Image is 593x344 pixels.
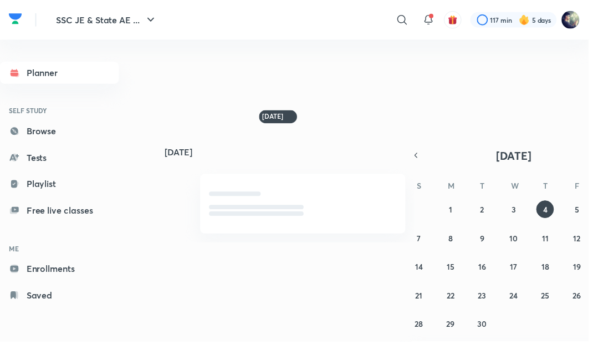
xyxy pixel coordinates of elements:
abbr: September 24, 2025 [513,292,522,303]
button: SSC JE & State AE ... [50,9,165,31]
abbr: September 8, 2025 [452,235,456,245]
abbr: September 22, 2025 [450,292,458,303]
button: September 10, 2025 [509,231,526,249]
button: September 7, 2025 [413,231,431,249]
button: September 15, 2025 [445,260,463,277]
button: September 14, 2025 [413,260,431,277]
abbr: September 25, 2025 [545,292,554,303]
abbr: September 9, 2025 [484,235,488,245]
abbr: September 1, 2025 [452,206,456,216]
button: September 4, 2025 [540,202,558,220]
button: September 30, 2025 [477,317,495,335]
h6: [DATE] [264,113,285,122]
button: September 11, 2025 [540,231,558,249]
abbr: September 4, 2025 [547,206,551,216]
abbr: September 16, 2025 [482,264,490,274]
button: September 26, 2025 [572,289,590,306]
abbr: September 2, 2025 [484,206,488,216]
abbr: September 12, 2025 [577,235,585,245]
abbr: September 11, 2025 [546,235,553,245]
button: September 25, 2025 [540,289,558,306]
img: avatar [451,15,461,25]
button: September 3, 2025 [509,202,526,220]
button: September 21, 2025 [413,289,431,306]
h4: [DATE] [166,149,420,158]
img: Akhilesh Anand [565,11,584,29]
abbr: Monday [451,182,458,193]
abbr: Wednesday [515,182,523,193]
button: September 1, 2025 [445,202,463,220]
button: September 18, 2025 [540,260,558,277]
abbr: September 29, 2025 [450,321,458,332]
button: September 29, 2025 [445,317,463,335]
abbr: September 23, 2025 [482,292,490,303]
abbr: September 18, 2025 [545,264,553,274]
a: Company Logo [9,11,22,30]
span: [DATE] [500,149,536,164]
button: September 5, 2025 [572,202,590,220]
abbr: September 5, 2025 [579,206,584,216]
button: September 2, 2025 [477,202,495,220]
abbr: September 10, 2025 [513,235,522,245]
button: September 23, 2025 [477,289,495,306]
button: September 16, 2025 [477,260,495,277]
img: streak [523,14,534,26]
button: September 12, 2025 [572,231,590,249]
abbr: September 28, 2025 [418,321,426,332]
abbr: Friday [579,182,584,193]
abbr: September 21, 2025 [418,292,426,303]
button: September 9, 2025 [477,231,495,249]
button: September 22, 2025 [445,289,463,306]
abbr: September 26, 2025 [577,292,585,303]
abbr: Thursday [547,182,551,193]
abbr: September 3, 2025 [515,206,520,216]
abbr: September 14, 2025 [418,264,426,274]
abbr: September 30, 2025 [481,321,490,332]
button: September 19, 2025 [572,260,590,277]
abbr: September 7, 2025 [420,235,424,245]
img: Company Logo [9,11,22,27]
abbr: Sunday [420,182,425,193]
button: September 17, 2025 [509,260,526,277]
button: avatar [447,11,465,29]
button: September 28, 2025 [413,317,431,335]
abbr: September 19, 2025 [577,264,585,274]
abbr: September 15, 2025 [450,264,458,274]
button: September 8, 2025 [445,231,463,249]
button: September 24, 2025 [509,289,526,306]
abbr: Tuesday [484,182,488,193]
abbr: September 17, 2025 [514,264,521,274]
